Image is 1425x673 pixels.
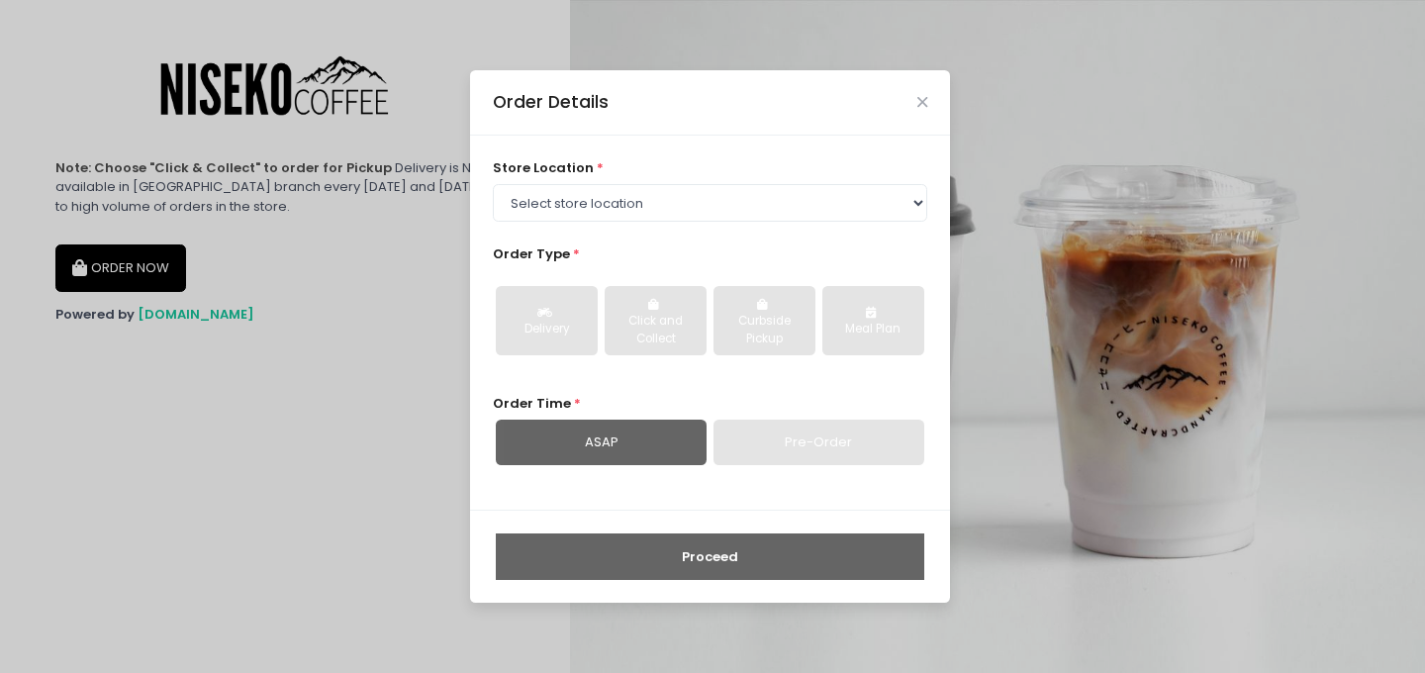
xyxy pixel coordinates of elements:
[713,286,815,355] button: Curbside Pickup
[822,286,924,355] button: Meal Plan
[727,313,802,347] div: Curbside Pickup
[493,394,571,413] span: Order Time
[496,533,924,581] button: Proceed
[493,244,570,263] span: Order Type
[493,158,594,177] span: store location
[917,97,927,107] button: Close
[493,89,609,115] div: Order Details
[836,321,910,338] div: Meal Plan
[510,321,584,338] div: Delivery
[618,313,693,347] div: Click and Collect
[496,286,598,355] button: Delivery
[605,286,707,355] button: Click and Collect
